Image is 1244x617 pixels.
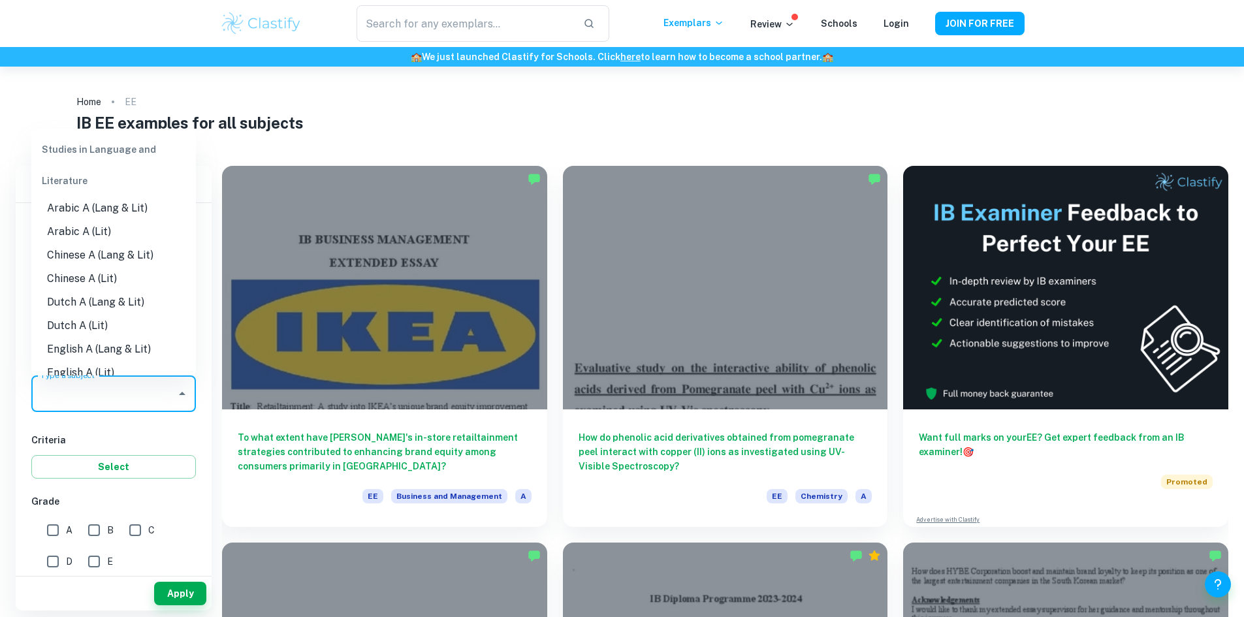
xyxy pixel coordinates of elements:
[76,111,1168,134] h1: IB EE examples for all subjects
[563,166,888,527] a: How do phenolic acid derivatives obtained from pomegranate peel interact with copper (II) ions as...
[903,166,1228,409] img: Thumbnail
[31,197,196,220] li: Arabic A (Lang & Lit)
[238,430,532,473] h6: To what extent have [PERSON_NAME]'s in-store retailtainment strategies contributed to enhancing b...
[579,430,872,473] h6: How do phenolic acid derivatives obtained from pomegranate peel interact with copper (II) ions as...
[173,385,191,403] button: Close
[916,515,980,524] a: Advertise with Clastify
[855,489,872,503] span: A
[822,52,833,62] span: 🏫
[919,430,1213,459] h6: Want full marks on your EE ? Get expert feedback from an IB examiner!
[935,12,1025,35] button: JOIN FOR FREE
[31,455,196,479] button: Select
[16,166,212,202] h6: Filter exemplars
[31,134,196,197] div: Studies in Language and Literature
[31,291,196,314] li: Dutch A (Lang & Lit)
[515,489,532,503] span: A
[795,489,848,503] span: Chemistry
[66,554,72,569] span: D
[31,433,196,447] h6: Criteria
[357,5,572,42] input: Search for any exemplars...
[391,489,507,503] span: Business and Management
[125,95,136,109] p: EE
[663,16,724,30] p: Exemplars
[107,523,114,537] span: B
[411,52,422,62] span: 🏫
[821,18,857,29] a: Schools
[903,166,1228,527] a: Want full marks on yourEE? Get expert feedback from an IB examiner!PromotedAdvertise with Clastify
[1209,549,1222,562] img: Marked
[528,172,541,185] img: Marked
[850,549,863,562] img: Marked
[31,220,196,244] li: Arabic A (Lit)
[528,549,541,562] img: Marked
[1161,475,1213,489] span: Promoted
[220,10,303,37] img: Clastify logo
[31,494,196,509] h6: Grade
[3,50,1241,64] h6: We just launched Clastify for Schools. Click to learn how to become a school partner.
[620,52,641,62] a: here
[31,361,196,385] li: English A (Lit)
[154,582,206,605] button: Apply
[31,314,196,338] li: Dutch A (Lit)
[868,172,881,185] img: Marked
[222,166,547,527] a: To what extent have [PERSON_NAME]'s in-store retailtainment strategies contributed to enhancing b...
[31,338,196,361] li: English A (Lang & Lit)
[148,523,155,537] span: C
[66,523,72,537] span: A
[1205,571,1231,597] button: Help and Feedback
[750,17,795,31] p: Review
[31,244,196,267] li: Chinese A (Lang & Lit)
[963,447,974,457] span: 🎯
[362,489,383,503] span: EE
[868,549,881,562] div: Premium
[767,489,788,503] span: EE
[884,18,909,29] a: Login
[107,554,113,569] span: E
[31,267,196,291] li: Chinese A (Lit)
[76,93,101,111] a: Home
